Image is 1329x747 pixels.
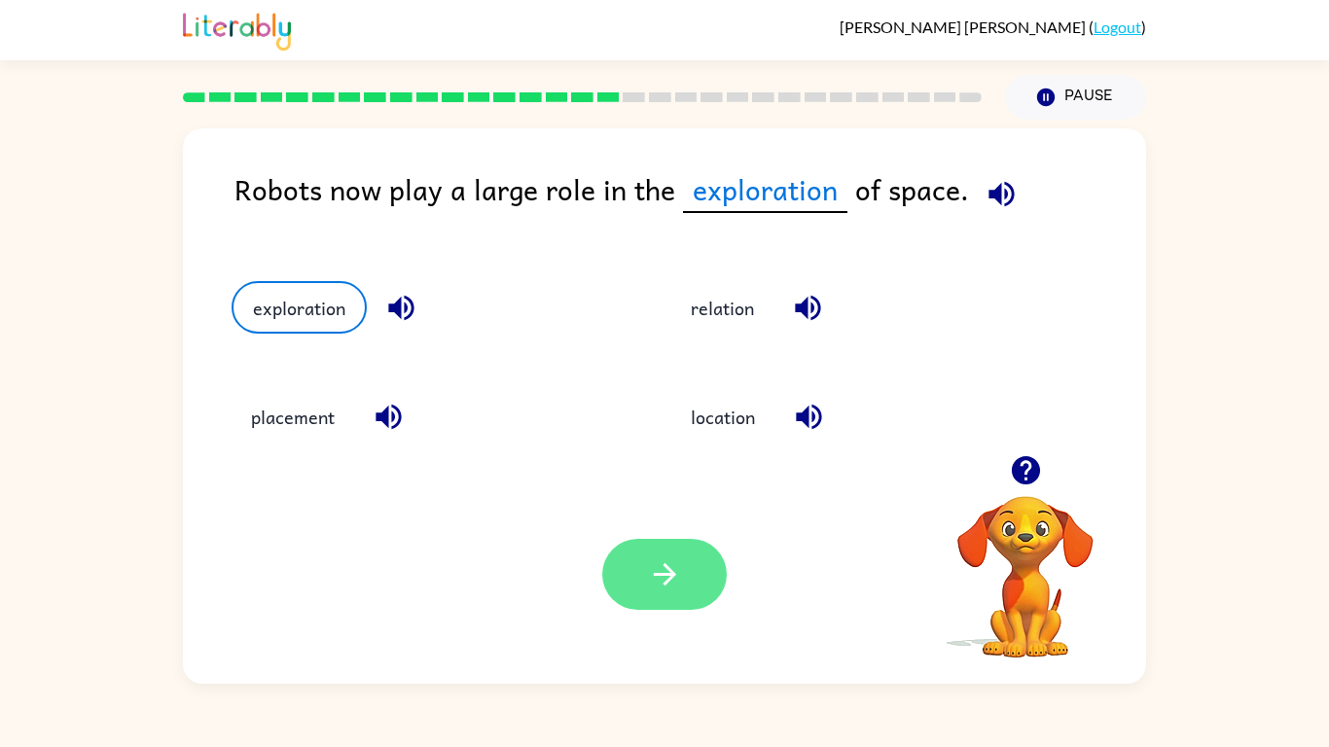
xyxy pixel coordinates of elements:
div: Robots now play a large role in the of space. [234,167,1146,242]
button: Pause [1005,75,1146,120]
button: relation [671,281,773,334]
div: ( ) [840,18,1146,36]
span: exploration [683,167,847,213]
button: location [671,391,774,444]
span: [PERSON_NAME] [PERSON_NAME] [840,18,1089,36]
img: Literably [183,8,291,51]
a: Logout [1094,18,1141,36]
video: Your browser must support playing .mp4 files to use Literably. Please try using another browser. [928,466,1123,660]
button: placement [232,391,354,444]
button: exploration [232,281,367,334]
